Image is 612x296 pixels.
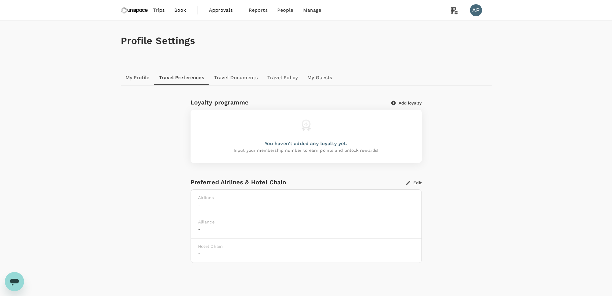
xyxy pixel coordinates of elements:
[234,147,378,153] p: Input your membership number to earn points and unlock rewards!
[121,70,154,85] a: My Profile
[121,35,492,46] h1: Profile Settings
[391,100,422,106] button: Add loyalty
[300,119,312,131] img: empty
[249,7,268,14] span: Reports
[198,201,414,209] h6: -
[154,70,209,85] a: Travel Preferences
[153,7,165,14] span: Trips
[470,4,482,16] div: AP
[303,7,321,14] span: Manage
[209,70,263,85] a: Travel Documents
[277,7,294,14] span: People
[198,195,414,201] p: Airlines
[264,140,347,147] div: You haven't added any loyalty yet.
[198,225,414,233] h6: -
[198,243,414,249] p: Hotel Chain
[121,4,148,17] img: Unispace
[303,70,337,85] a: My Guests
[174,7,186,14] span: Book
[5,272,24,291] iframe: Button to launch messaging window
[191,98,387,107] h6: Loyalty programme
[263,70,303,85] a: Travel Policy
[209,7,239,14] span: Approvals
[198,249,414,258] h6: -
[191,177,406,187] div: Preferred Airlines & Hotel Chain
[406,180,422,185] button: Edit
[198,219,414,225] p: Alliance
